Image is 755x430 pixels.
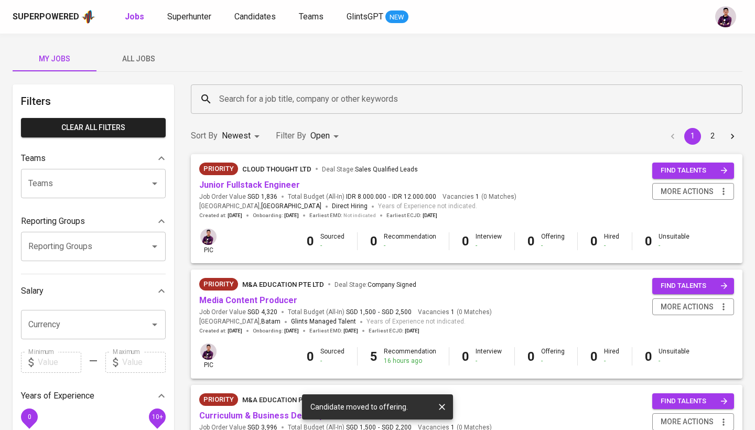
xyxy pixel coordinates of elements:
[652,393,734,410] button: find talents
[299,10,326,24] a: Teams
[199,317,281,327] span: [GEOGRAPHIC_DATA] ,
[200,229,217,245] img: erwin@glints.com
[38,352,81,373] input: Value
[659,241,689,250] div: -
[147,176,162,191] button: Open
[724,128,741,145] button: Go to next page
[21,152,46,165] p: Teams
[199,295,297,305] a: Media Content Producer
[384,241,436,250] div: -
[199,308,277,317] span: Job Order Value
[191,130,218,142] p: Sort By
[310,131,330,141] span: Open
[199,212,242,219] span: Created at :
[222,130,251,142] p: Newest
[284,212,299,219] span: [DATE]
[684,128,701,145] button: page 1
[332,202,368,210] span: Direct Hiring
[199,342,218,370] div: pic
[322,166,418,173] span: Deal Stage :
[343,327,358,335] span: [DATE]
[234,12,276,21] span: Candidates
[604,347,619,365] div: Hired
[21,385,166,406] div: Years of Experience
[167,12,211,21] span: Superhunter
[604,357,619,365] div: -
[384,232,436,250] div: Recommendation
[652,298,734,316] button: more actions
[370,234,377,249] b: 0
[242,396,324,404] span: M&A Education Pte Ltd
[307,234,314,249] b: 0
[199,394,238,405] span: Priority
[199,201,321,212] span: [GEOGRAPHIC_DATA] ,
[199,327,242,335] span: Created at :
[389,192,390,201] span: -
[663,128,742,145] nav: pagination navigation
[604,241,619,250] div: -
[199,393,238,406] div: New Job received from Demand Team
[309,327,358,335] span: Earliest EMD :
[343,212,376,219] span: Not indicated
[284,327,299,335] span: [DATE]
[21,93,166,110] h6: Filters
[384,347,436,365] div: Recommendation
[541,232,565,250] div: Offering
[476,241,502,250] div: -
[423,212,437,219] span: [DATE]
[276,130,306,142] p: Filter By
[541,357,565,365] div: -
[386,212,437,219] span: Earliest ECJD :
[288,308,412,317] span: Total Budget (All-In)
[715,6,736,27] img: erwin@glints.com
[29,121,157,134] span: Clear All filters
[253,327,299,335] span: Onboarding :
[405,327,419,335] span: [DATE]
[242,165,311,173] span: Cloud Thought LTD
[476,232,502,250] div: Interview
[645,234,652,249] b: 0
[355,166,418,173] span: Sales Qualified Leads
[310,397,408,416] div: Candidate moved to offering.
[307,349,314,364] b: 0
[382,308,412,317] span: SGD 2,500
[347,12,383,21] span: GlintsGPT
[21,285,44,297] p: Salary
[199,411,385,421] a: Curriculum & Business Development Executive
[392,192,436,201] span: IDR 12.000.000
[320,232,344,250] div: Sourced
[462,349,469,364] b: 0
[476,357,502,365] div: -
[385,12,408,23] span: NEW
[462,234,469,249] b: 0
[645,349,652,364] b: 0
[21,281,166,302] div: Salary
[253,212,299,219] span: Onboarding :
[704,128,721,145] button: Go to page 2
[261,201,321,212] span: [GEOGRAPHIC_DATA]
[652,183,734,200] button: more actions
[21,118,166,137] button: Clear All filters
[604,232,619,250] div: Hired
[200,343,217,360] img: erwin@glints.com
[476,347,502,365] div: Interview
[21,148,166,169] div: Teams
[199,192,277,201] span: Job Order Value
[346,192,386,201] span: IDR 8.000.000
[125,10,146,24] a: Jobs
[661,280,728,292] span: find talents
[309,212,376,219] span: Earliest EMD :
[288,192,436,201] span: Total Budget (All-In)
[261,317,281,327] span: Batam
[199,164,238,174] span: Priority
[27,413,31,420] span: 0
[310,126,342,146] div: Open
[590,349,598,364] b: 0
[320,241,344,250] div: -
[81,9,95,25] img: app logo
[443,192,516,201] span: Vacancies ( 0 Matches )
[247,308,277,317] span: SGD 4,320
[541,241,565,250] div: -
[661,300,714,314] span: more actions
[152,413,163,420] span: 10+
